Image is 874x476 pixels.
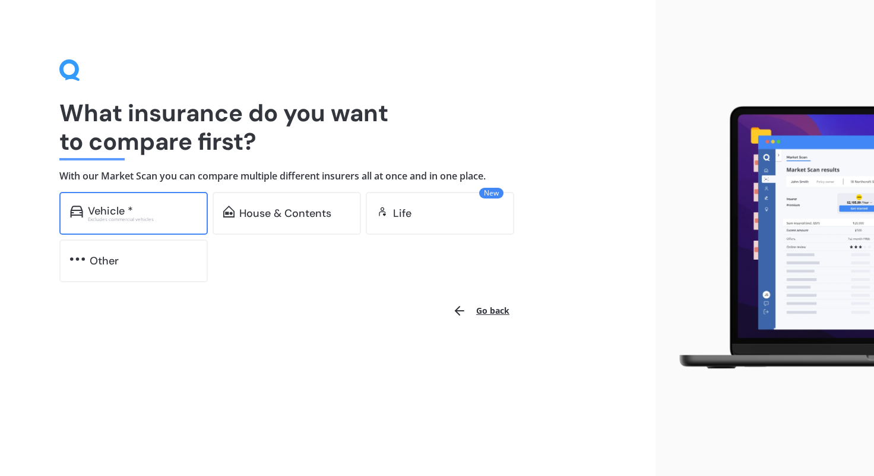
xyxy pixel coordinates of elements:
[88,217,197,222] div: Excludes commercial vehicles
[223,206,235,217] img: home-and-contents.b802091223b8502ef2dd.svg
[88,205,133,217] div: Vehicle *
[239,207,331,219] div: House & Contents
[376,206,388,217] img: life.f720d6a2d7cdcd3ad642.svg
[90,255,119,267] div: Other
[70,253,85,265] img: other.81dba5aafe580aa69f38.svg
[59,99,596,156] h1: What insurance do you want to compare first?
[445,297,517,325] button: Go back
[70,206,83,217] img: car.f15378c7a67c060ca3f3.svg
[665,100,874,375] img: laptop.webp
[393,207,411,219] div: Life
[59,170,596,182] h4: With our Market Scan you can compare multiple different insurers all at once and in one place.
[479,188,503,198] span: New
